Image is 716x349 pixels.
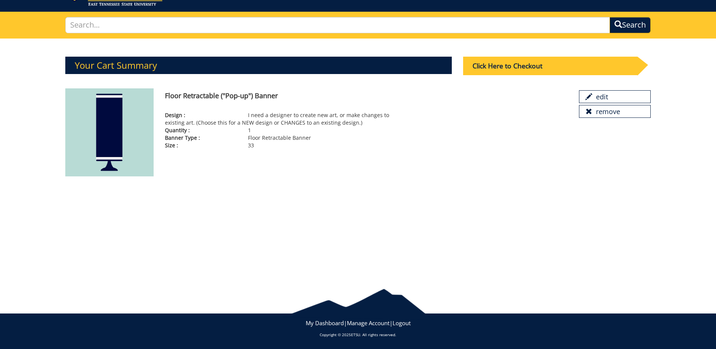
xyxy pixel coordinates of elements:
[165,92,568,100] h4: Floor Retractable ("Pop-up") Banner
[165,127,402,134] p: 1
[65,17,610,33] input: Search...
[165,142,402,149] p: 33
[579,105,651,118] a: remove
[165,134,402,142] p: Floor Retractable Banner
[463,57,637,75] div: Click Here to Checkout
[610,17,651,33] button: Search
[65,88,153,176] img: retractable-banner-59492b401f5aa8.64163094.png
[65,57,452,74] h3: Your Cart Summary
[165,111,248,119] span: Design :
[463,70,650,77] a: Click Here to Checkout
[306,319,344,327] a: My Dashboard
[579,90,651,103] a: edit
[165,111,402,127] p: I need a designer to create new art, or make changes to existing art. (Choose this for a NEW desi...
[165,127,248,134] span: Quantity :
[393,319,411,327] a: Logout
[165,142,248,149] span: Size :
[351,332,360,337] a: ETSU
[347,319,390,327] a: Manage Account
[165,134,248,142] span: Banner Type :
